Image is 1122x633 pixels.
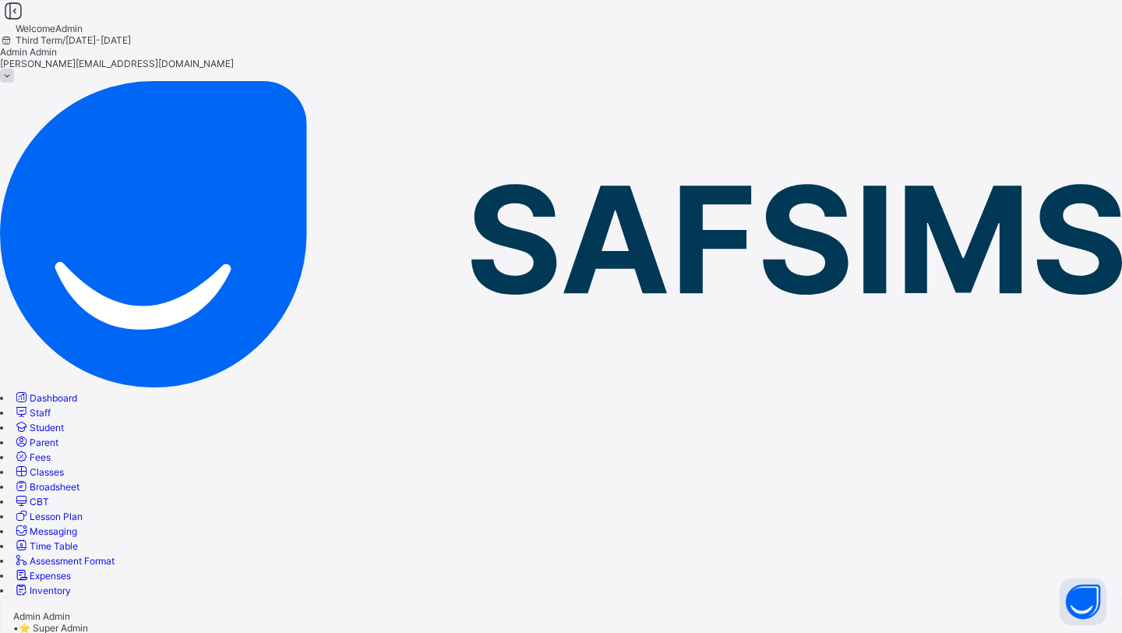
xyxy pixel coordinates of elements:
[30,451,51,463] span: Fees
[30,511,83,522] span: Lesson Plan
[30,570,71,582] span: Expenses
[13,466,64,478] a: Classes
[13,540,78,552] a: Time Table
[13,422,64,433] a: Student
[30,540,78,552] span: Time Table
[30,422,64,433] span: Student
[13,392,77,404] a: Dashboard
[1060,578,1106,625] button: Open asap
[30,392,77,404] span: Dashboard
[30,481,79,493] span: Broadsheet
[30,437,58,448] span: Parent
[13,481,79,493] a: Broadsheet
[13,610,70,622] span: Admin Admin
[30,525,77,537] span: Messaging
[30,555,115,567] span: Assessment Format
[30,466,64,478] span: Classes
[13,407,51,419] a: Staff
[13,451,51,463] a: Fees
[13,570,71,582] a: Expenses
[13,555,115,567] a: Assessment Format
[13,525,77,537] a: Messaging
[13,585,71,596] a: Inventory
[30,407,51,419] span: Staff
[30,496,49,507] span: CBT
[13,496,49,507] a: CBT
[13,511,83,522] a: Lesson Plan
[16,23,83,34] span: Welcome Admin
[13,437,58,448] a: Parent
[30,585,71,596] span: Inventory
